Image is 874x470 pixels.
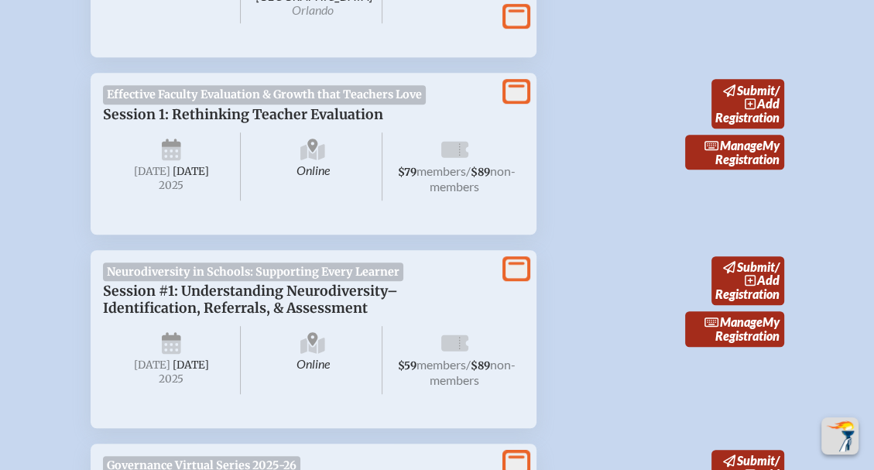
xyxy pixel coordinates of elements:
[103,283,493,317] p: Session #1: Understanding Neurodiversity–Identification, Referrals, & Assessment
[757,96,780,111] span: add
[103,262,404,281] span: Neurodiversity in Schools: Supporting Every Learner
[173,359,209,372] span: [DATE]
[103,106,493,123] p: Session 1: Rethinking Teacher Evaluation
[775,259,780,274] span: /
[115,373,228,385] span: 2025
[416,163,466,178] span: members
[173,165,209,178] span: [DATE]
[471,166,490,179] span: $89
[711,256,784,305] a: submit/addRegistration
[430,357,516,387] span: non-members
[466,163,471,178] span: /
[134,165,170,178] span: [DATE]
[416,357,466,372] span: members
[685,135,784,170] a: ManageMy Registration
[244,326,382,394] span: Online
[737,83,775,98] span: submit
[430,163,516,194] span: non-members
[757,273,780,287] span: add
[775,453,780,468] span: /
[115,180,228,191] span: 2025
[134,359,170,372] span: [DATE]
[466,357,471,372] span: /
[824,420,855,451] img: To the top
[737,259,775,274] span: submit
[775,83,780,98] span: /
[398,166,416,179] span: $79
[704,138,763,153] span: Manage
[704,314,763,329] span: Manage
[737,453,775,468] span: submit
[292,2,334,17] span: Orlando
[711,79,784,128] a: submit/addRegistration
[821,417,859,455] button: Scroll Top
[398,359,416,372] span: $59
[685,311,784,347] a: ManageMy Registration
[244,132,382,201] span: Online
[471,359,490,372] span: $89
[103,85,427,104] span: Effective Faculty Evaluation & Growth that Teachers Love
